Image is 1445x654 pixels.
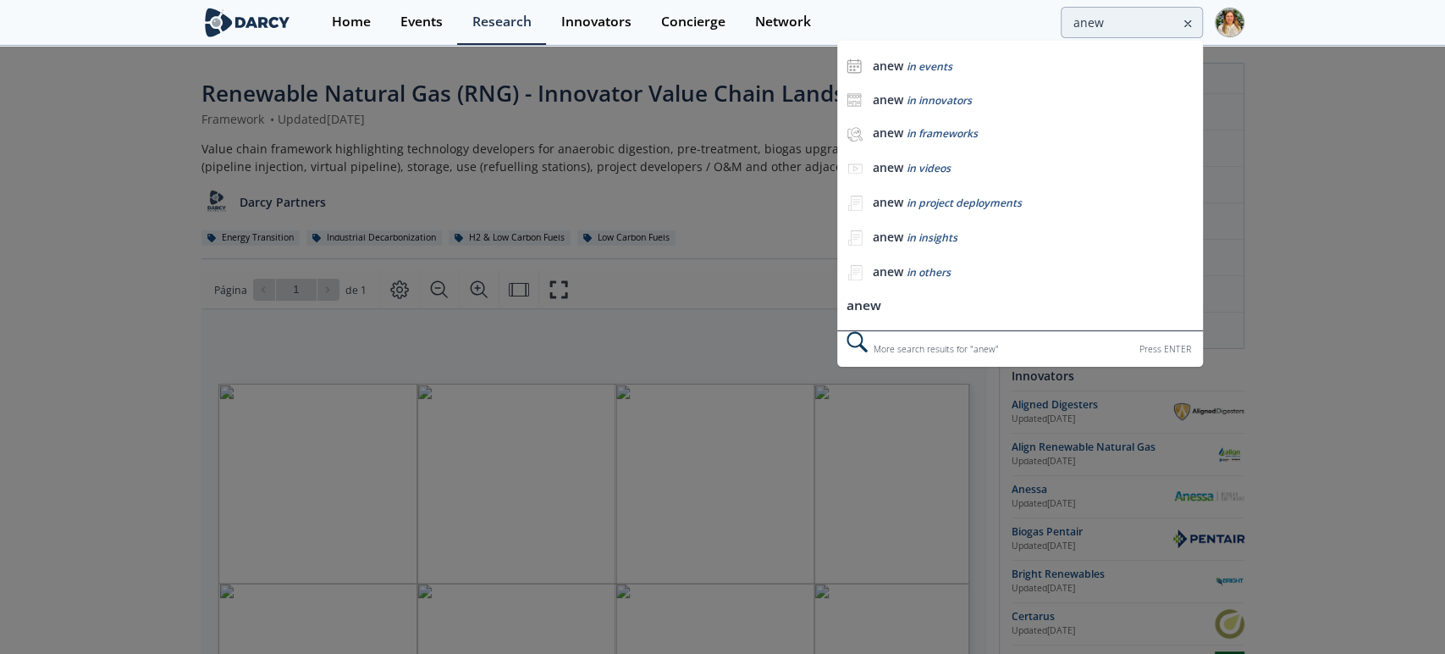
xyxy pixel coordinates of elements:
[400,15,443,29] div: Events
[906,265,950,280] span: in others
[906,126,977,141] span: in frameworks
[906,196,1021,210] span: in project deployments
[847,92,862,108] img: icon
[906,161,950,175] span: in videos
[906,59,951,74] span: in events
[837,330,1202,367] div: More search results for " anew "
[872,91,902,108] b: anew
[1139,341,1191,358] div: Press ENTER
[906,93,971,108] span: in innovators
[847,58,862,74] img: icon
[472,15,532,29] div: Research
[201,8,294,37] img: logo-wide.svg
[1061,7,1203,38] input: Advanced Search
[872,125,902,141] b: anew
[661,15,725,29] div: Concierge
[872,194,902,210] b: anew
[872,229,902,245] b: anew
[755,15,811,29] div: Network
[561,15,631,29] div: Innovators
[837,291,1202,322] li: anew
[872,58,902,74] b: anew
[332,15,371,29] div: Home
[906,230,957,245] span: in insights
[872,159,902,175] b: anew
[1215,8,1244,37] img: Profile
[872,263,902,280] b: anew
